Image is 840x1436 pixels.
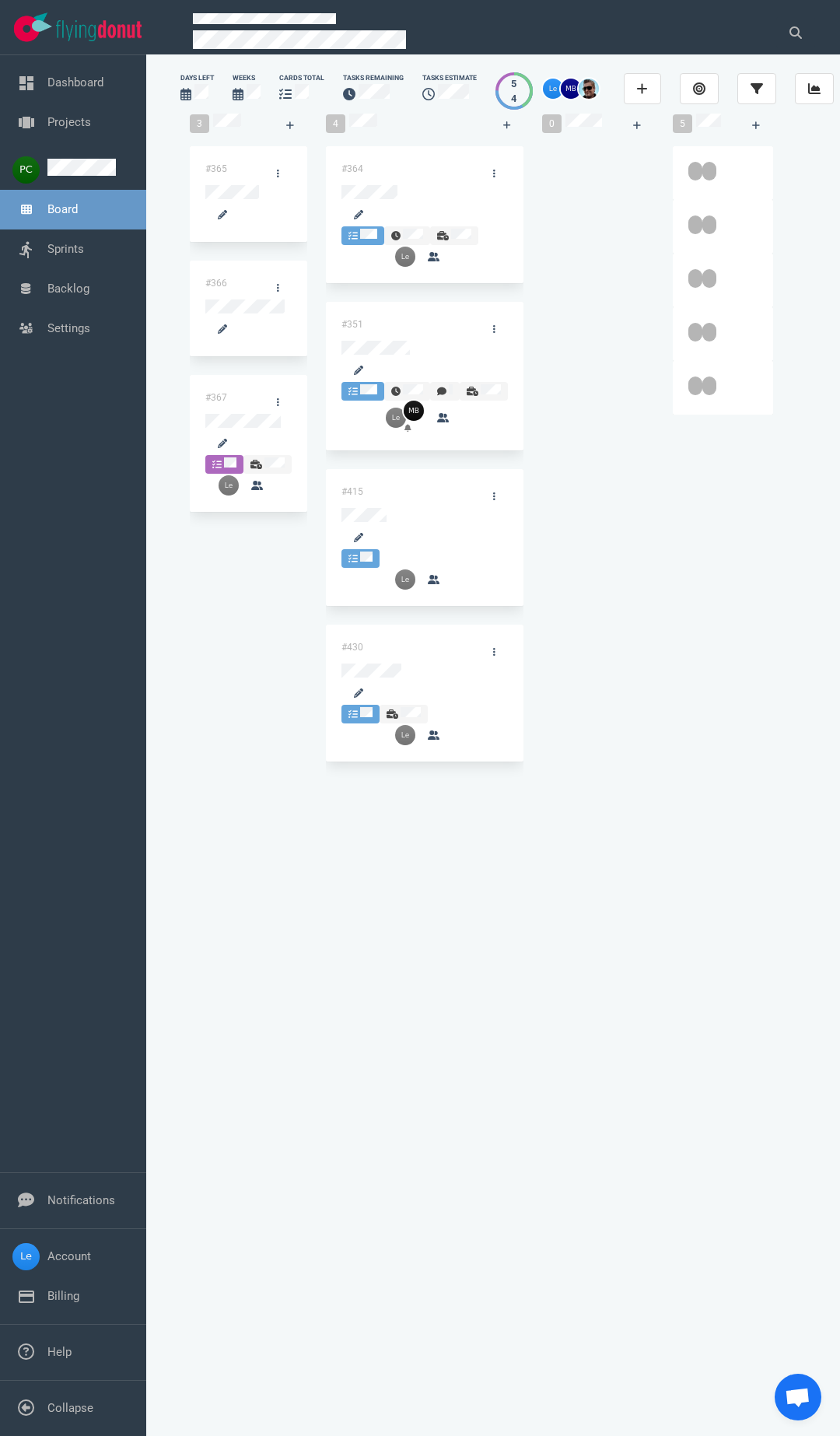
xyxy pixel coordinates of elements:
[341,486,363,497] a: #415
[279,73,324,83] div: cards total
[511,76,516,91] div: 5
[395,725,415,745] img: 26
[422,73,477,83] div: Tasks Estimate
[205,392,227,403] a: #367
[341,642,363,653] a: #430
[47,202,78,216] a: Board
[47,75,103,89] a: Dashboard
[47,321,90,335] a: Settings
[56,20,142,41] img: Flying Donut text logo
[180,73,214,83] div: days left
[47,1345,72,1359] a: Help
[47,242,84,256] a: Sprints
[511,91,516,106] div: 4
[205,278,227,289] a: #366
[343,73,404,83] div: Tasks Remaining
[190,114,209,133] span: 3
[673,114,692,133] span: 5
[205,163,227,174] a: #365
[47,1249,91,1263] a: Account
[47,1401,93,1415] a: Collapse
[47,1193,115,1207] a: Notifications
[219,475,239,496] img: 26
[47,282,89,296] a: Backlog
[542,114,562,133] span: 0
[326,114,345,133] span: 4
[543,79,563,99] img: 26
[775,1374,821,1420] a: Open de chat
[47,115,91,129] a: Projects
[395,247,415,267] img: 26
[233,73,261,83] div: Weeks
[47,1289,79,1303] a: Billing
[341,163,363,174] a: #364
[386,408,406,428] img: 26
[579,79,599,99] img: 26
[404,401,424,421] img: 26
[395,569,415,590] img: 26
[341,319,363,330] a: #351
[561,79,581,99] img: 26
